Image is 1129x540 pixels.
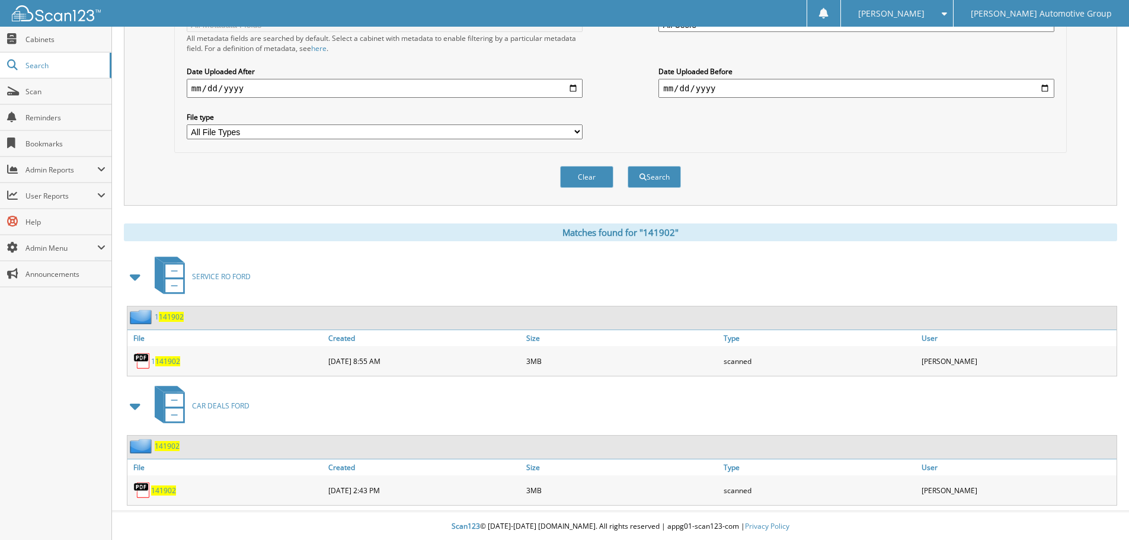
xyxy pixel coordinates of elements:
span: User Reports [25,191,97,201]
span: Announcements [25,269,105,279]
a: CAR DEALS FORD [148,382,250,429]
a: Size [523,459,721,475]
div: [DATE] 8:55 AM [325,349,523,373]
div: scanned [721,349,919,373]
a: File [127,330,325,346]
a: File [127,459,325,475]
div: [PERSON_NAME] [919,478,1117,502]
a: Created [325,330,523,346]
img: folder2.png [130,439,155,453]
a: 1141902 [155,312,184,322]
span: SERVICE RO FORD [192,271,251,282]
a: Type [721,330,919,346]
img: PDF.png [133,352,151,370]
a: 1141902 [151,356,180,366]
div: 3MB [523,478,721,502]
span: Scan123 [452,521,480,531]
label: Date Uploaded Before [658,66,1054,76]
a: SERVICE RO FORD [148,253,251,300]
iframe: Chat Widget [1070,483,1129,540]
span: Help [25,217,105,227]
a: User [919,459,1117,475]
span: Reminders [25,113,105,123]
img: folder2.png [130,309,155,324]
a: 141902 [151,485,176,496]
a: here [311,43,327,53]
span: [PERSON_NAME] [858,10,925,17]
span: Bookmarks [25,139,105,149]
a: Privacy Policy [745,521,789,531]
div: 3MB [523,349,721,373]
span: Admin Reports [25,165,97,175]
span: 141902 [159,312,184,322]
div: Matches found for "141902" [124,223,1117,241]
img: scan123-logo-white.svg [12,5,101,21]
a: Size [523,330,721,346]
span: [PERSON_NAME] Automotive Group [971,10,1112,17]
button: Search [628,166,681,188]
div: [DATE] 2:43 PM [325,478,523,502]
a: 141902 [155,441,180,451]
input: end [658,79,1054,98]
span: CAR DEALS FORD [192,401,250,411]
a: Type [721,459,919,475]
a: User [919,330,1117,346]
span: Admin Menu [25,243,97,253]
span: 141902 [155,356,180,366]
label: File type [187,112,583,122]
div: All metadata fields are searched by default. Select a cabinet with metadata to enable filtering b... [187,33,583,53]
span: Search [25,60,104,71]
label: Date Uploaded After [187,66,583,76]
a: Created [325,459,523,475]
img: PDF.png [133,481,151,499]
span: Cabinets [25,34,105,44]
div: [PERSON_NAME] [919,349,1117,373]
div: scanned [721,478,919,502]
input: start [187,79,583,98]
button: Clear [560,166,613,188]
span: Scan [25,87,105,97]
